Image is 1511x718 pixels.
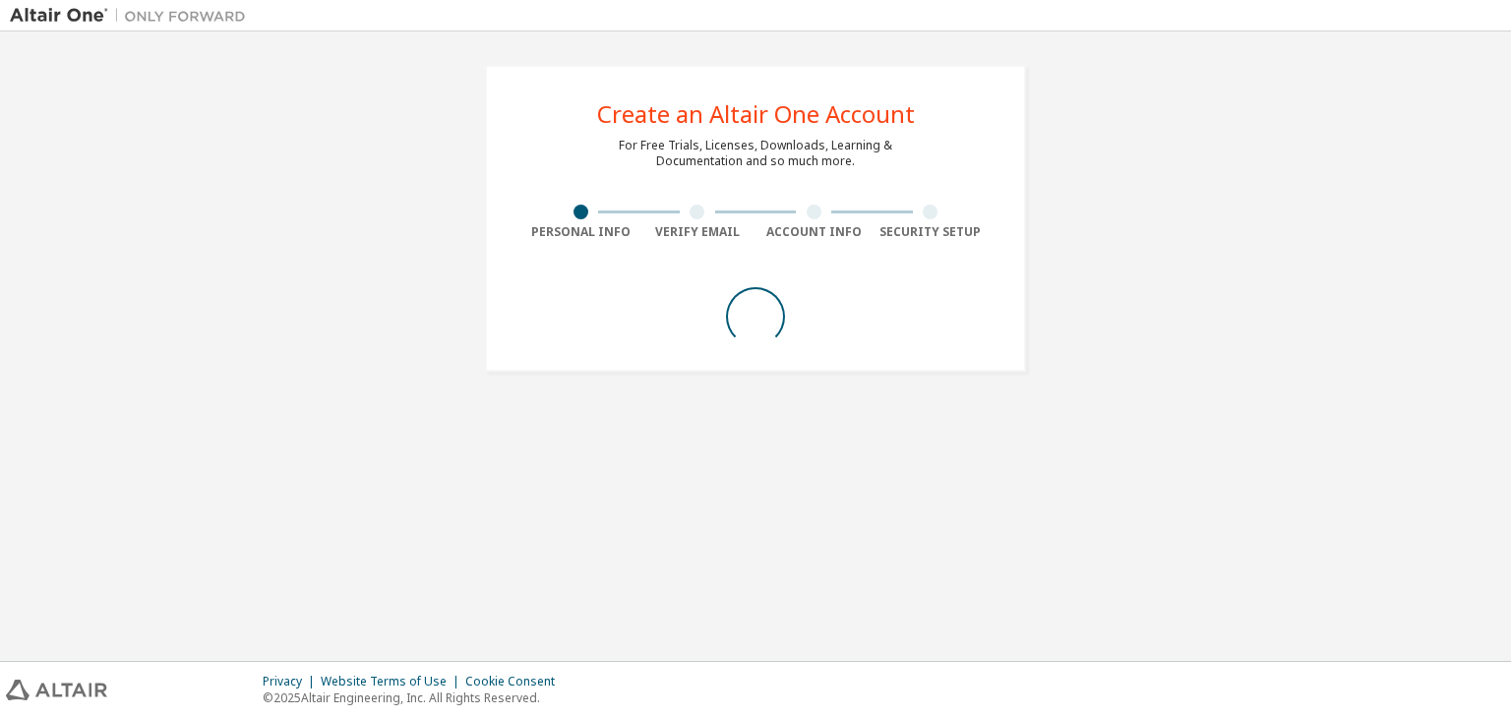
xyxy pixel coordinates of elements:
[6,680,107,700] img: altair_logo.svg
[755,224,873,240] div: Account Info
[639,224,756,240] div: Verify Email
[10,6,256,26] img: Altair One
[873,224,990,240] div: Security Setup
[522,224,639,240] div: Personal Info
[597,102,915,126] div: Create an Altair One Account
[263,674,321,689] div: Privacy
[321,674,465,689] div: Website Terms of Use
[263,689,567,706] p: © 2025 Altair Engineering, Inc. All Rights Reserved.
[465,674,567,689] div: Cookie Consent
[619,138,892,169] div: For Free Trials, Licenses, Downloads, Learning & Documentation and so much more.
